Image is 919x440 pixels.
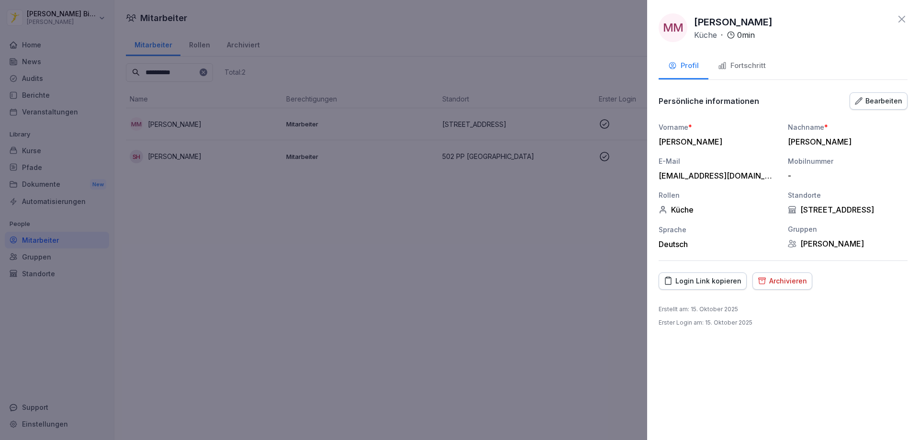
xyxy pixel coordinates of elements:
div: Fortschritt [718,60,766,71]
div: Archivieren [758,276,807,286]
p: Erstellt am : 15. Oktober 2025 [659,305,738,314]
div: [PERSON_NAME] [788,137,903,147]
div: Profil [668,60,699,71]
div: Bearbeiten [855,96,902,106]
p: Persönliche informationen [659,96,759,106]
p: Erster Login am : 15. Oktober 2025 [659,318,752,327]
button: Profil [659,54,708,79]
div: Mobilnummer [788,156,908,166]
div: Vorname [659,122,778,132]
div: E-Mail [659,156,778,166]
div: Küche [659,205,778,214]
div: Login Link kopieren [664,276,741,286]
div: Gruppen [788,224,908,234]
div: MM [659,13,687,42]
button: Fortschritt [708,54,775,79]
div: [PERSON_NAME] [659,137,773,147]
button: Archivieren [752,272,812,290]
div: [PERSON_NAME] [788,239,908,248]
div: Deutsch [659,239,778,249]
div: · [694,29,755,41]
div: - [788,171,903,181]
div: [STREET_ADDRESS] [788,205,908,214]
div: Nachname [788,122,908,132]
div: [EMAIL_ADDRESS][DOMAIN_NAME] [659,171,773,181]
p: 0 min [737,29,755,41]
p: Küche [694,29,717,41]
div: Rollen [659,190,778,200]
p: [PERSON_NAME] [694,15,773,29]
button: Login Link kopieren [659,272,747,290]
div: Standorte [788,190,908,200]
div: Sprache [659,225,778,235]
button: Bearbeiten [850,92,908,110]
